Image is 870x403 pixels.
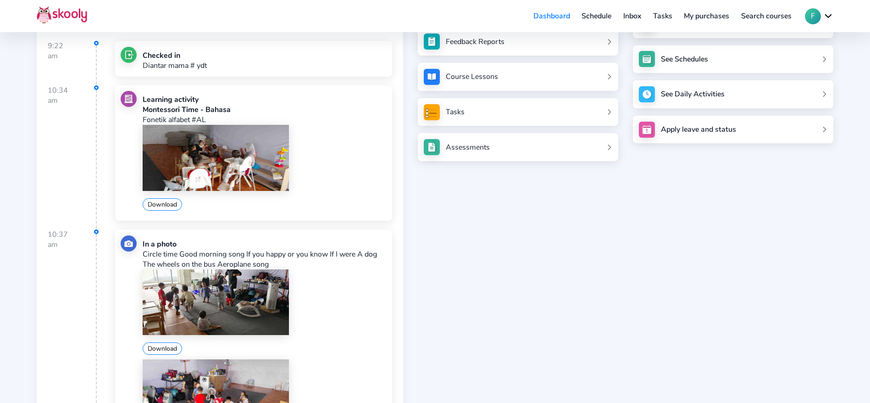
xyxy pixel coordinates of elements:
[48,95,96,106] div: am
[424,104,440,120] img: tasksForMpWeb.png
[121,47,137,63] img: checkin.jpg
[639,51,655,67] img: schedule.jpg
[661,89,725,99] div: See Daily Activities
[143,239,386,249] div: In a photo
[143,342,182,355] button: Download
[446,142,490,152] div: Assessments
[143,61,207,71] p: Diantar mama # ydt
[647,9,678,23] a: Tasks
[143,95,386,105] div: Learning activity
[617,9,647,23] a: Inbox
[576,9,618,23] a: Schedule
[446,107,465,117] div: Tasks
[424,69,440,85] img: courses.jpg
[143,269,289,335] img: 202412070848115500931045662322111429528484446419202508250337529287159875136370.jpg
[143,198,182,211] button: Download
[48,240,96,250] div: am
[678,9,735,23] a: My purchases
[661,124,736,134] div: Apply leave and status
[424,104,612,120] a: Tasks
[633,80,833,108] a: See Daily Activities
[143,50,207,61] div: Checked in
[121,91,137,107] img: learning.jpg
[424,69,612,85] a: Course Lessons
[424,34,612,50] a: Feedback Reports
[424,139,440,155] img: assessments.jpg
[48,85,97,229] div: 10:34
[633,116,833,144] a: Apply leave and status
[633,45,833,73] a: See Schedules
[48,51,96,61] div: am
[639,122,655,138] img: apply_leave.jpg
[37,6,87,24] img: Skooly
[446,37,504,47] div: Feedback Reports
[121,235,137,252] img: photo.jpg
[143,105,386,115] div: Montessori Time - Bahasa
[48,41,97,84] div: 9:22
[735,9,798,23] a: Search courses
[143,249,386,269] p: Circle time Good morning song If you happy or you know If I were A dog The wheels on the bus Aero...
[661,54,708,64] div: See Schedules
[143,125,289,190] img: 202412070848115500931045662322111429528484446419202508250335101860490240656971.jpg
[424,34,440,50] img: see_atten.jpg
[446,72,498,82] div: Course Lessons
[143,115,386,125] p: Fonetik alfabet #AL
[527,9,576,23] a: Dashboard
[639,86,655,102] img: activity.jpg
[805,8,833,24] button: Fchevron down outline
[424,139,612,155] a: Assessments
